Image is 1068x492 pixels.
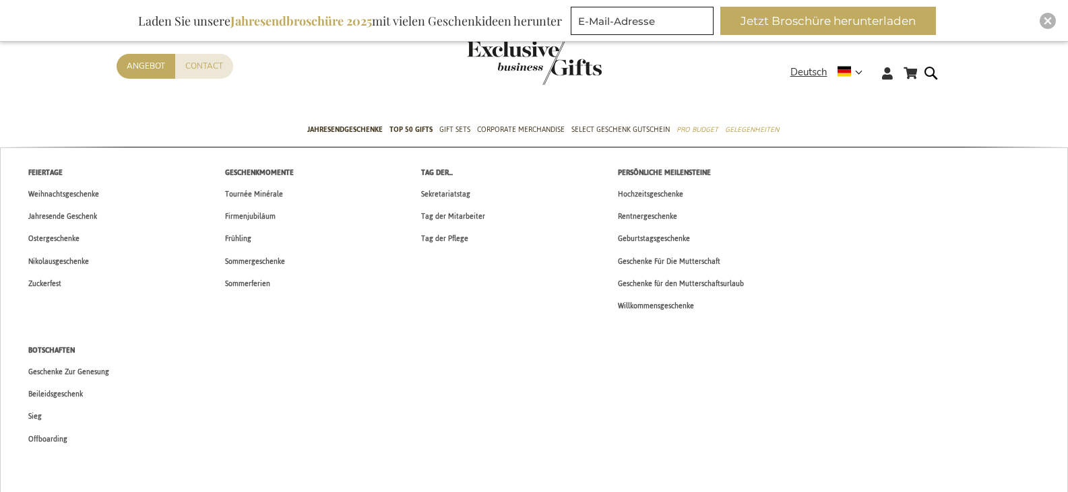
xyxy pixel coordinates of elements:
[618,232,690,246] span: Geburtstagsgeschenke
[132,7,568,35] div: Laden Sie unsere mit vielen Geschenkideen herunter
[421,187,470,201] span: Sekretariatstag
[467,40,534,85] a: store logo
[725,122,779,137] span: Gelegenheiten
[571,122,670,137] span: Select Geschenk Gutschein
[720,7,936,35] button: Jetzt Broschüre herunterladen
[571,7,714,35] input: E-Mail-Adresse
[225,166,294,180] span: Geschenkmomente
[28,365,109,379] span: Geschenke Zur Genesung
[28,166,63,180] span: Feiertage
[28,409,42,423] span: Sieg
[790,65,827,80] span: Deutsch
[790,65,871,80] div: Deutsch
[677,122,718,137] span: Pro Budget
[225,254,285,269] span: Sommergeschenke
[28,209,97,223] span: Jahresende Geschenk
[28,187,99,201] span: Weihnachtsgeschenke
[307,122,383,137] span: Jahresendgeschenke
[618,277,744,291] span: Geschenke für den Mutterschaftsurlaub
[28,232,80,246] span: Ostergeschenke
[1044,17,1052,25] img: Close
[421,166,453,180] span: Tag der...
[618,209,677,223] span: Rentnergeschenke
[117,54,175,79] a: Angebot
[618,254,720,269] span: Geschenke Für Die Mutterschaft
[421,209,485,223] span: Tag der Mitarbeiter
[571,7,718,39] form: marketing offers and promotions
[389,122,433,137] span: TOP 50 Gifts
[225,232,251,246] span: Frühling
[28,432,67,446] span: Offboarding
[175,54,233,79] a: Contact
[225,277,270,291] span: Sommerferien
[618,187,683,201] span: Hochzeitsgeschenke
[618,166,711,180] span: Persönliche Meilensteine
[28,343,75,357] span: Botschaften
[1040,13,1056,29] div: Close
[467,40,602,85] img: Exclusive Business gifts logo
[28,387,83,401] span: Beileidsgeschenk
[618,299,694,313] span: Willkommensgeschenke
[477,122,565,137] span: Corporate Merchandise
[439,122,470,137] span: Gift Sets
[225,209,276,223] span: Firmenjubiläum
[230,13,372,29] b: Jahresendbroschüre 2025
[421,232,468,246] span: Tag der Pflege
[28,277,61,291] span: Zuckerfest
[28,254,89,269] span: Nikolausgeschenke
[225,187,283,201] span: Tournée Minérale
